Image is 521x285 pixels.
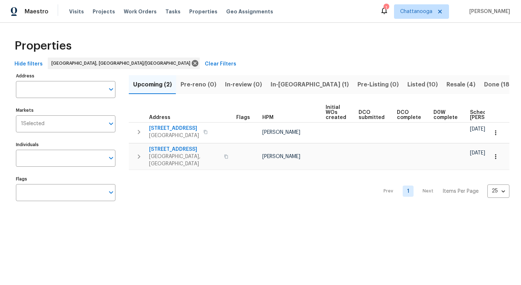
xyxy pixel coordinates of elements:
label: Address [16,74,115,78]
span: Geo Assignments [226,8,273,15]
label: Markets [16,108,115,112]
span: In-[GEOGRAPHIC_DATA] (1) [271,80,349,90]
span: Pre-reno (0) [181,80,216,90]
span: [GEOGRAPHIC_DATA], [GEOGRAPHIC_DATA] [149,153,220,167]
label: Individuals [16,142,115,147]
span: [DATE] [470,127,485,132]
span: [GEOGRAPHIC_DATA] [149,132,199,139]
span: Chattanooga [400,8,432,15]
span: [STREET_ADDRESS] [149,146,220,153]
span: Work Orders [124,8,157,15]
span: In-review (0) [225,80,262,90]
span: Resale (4) [446,80,475,90]
span: [STREET_ADDRESS] [149,125,199,132]
div: 1 [384,4,389,12]
span: Visits [69,8,84,15]
span: Maestro [25,8,48,15]
span: [GEOGRAPHIC_DATA], [GEOGRAPHIC_DATA]/[GEOGRAPHIC_DATA] [51,60,193,67]
span: [PERSON_NAME] [262,130,300,135]
button: Open [106,84,116,94]
span: Flags [236,115,250,120]
span: HPM [262,115,274,120]
label: Flags [16,177,115,181]
span: Projects [93,8,115,15]
span: [PERSON_NAME] [262,154,300,159]
span: Scheduled [PERSON_NAME] [470,110,511,120]
span: Tasks [165,9,181,14]
div: [GEOGRAPHIC_DATA], [GEOGRAPHIC_DATA]/[GEOGRAPHIC_DATA] [48,58,200,69]
span: Initial WOs created [326,105,346,120]
nav: Pagination Navigation [377,174,509,208]
span: [DATE] [470,150,485,156]
button: Hide filters [12,58,46,71]
button: Clear Filters [202,58,239,71]
p: Items Per Page [442,188,479,195]
span: Pre-Listing (0) [357,80,399,90]
span: Upcoming (2) [133,80,172,90]
span: Done (183) [484,80,515,90]
span: 1 Selected [21,121,45,127]
span: DCO complete [397,110,421,120]
span: Address [149,115,170,120]
span: Clear Filters [205,60,236,69]
span: Properties [189,8,217,15]
span: D0W complete [433,110,458,120]
a: Goto page 1 [403,186,414,197]
span: [PERSON_NAME] [466,8,510,15]
button: Open [106,119,116,129]
button: Open [106,153,116,163]
div: 25 [487,182,509,200]
button: Open [106,187,116,197]
span: Listed (10) [407,80,438,90]
span: Properties [14,42,72,50]
span: Hide filters [14,60,43,69]
span: DCO submitted [359,110,385,120]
